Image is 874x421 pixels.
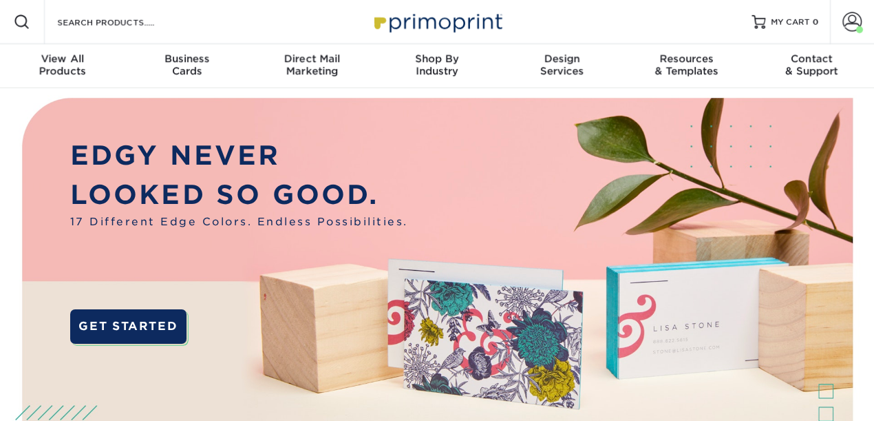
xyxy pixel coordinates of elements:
span: Shop By [374,52,499,65]
div: Industry [374,52,499,77]
img: Primoprint [368,7,506,37]
div: & Templates [624,52,749,77]
span: Resources [624,52,749,65]
div: Marketing [250,52,374,77]
span: MY CART [771,17,810,28]
span: 0 [813,17,819,27]
div: & Support [749,52,874,77]
span: 17 Different Edge Colors. Endless Possibilities. [70,214,408,230]
a: Resources& Templates [624,44,749,88]
span: Direct Mail [250,52,374,65]
a: Shop ByIndustry [374,44,499,88]
a: GET STARTED [70,309,187,344]
a: Contact& Support [749,44,874,88]
p: EDGY NEVER [70,136,408,175]
span: Design [500,52,624,65]
a: DesignServices [500,44,624,88]
input: SEARCH PRODUCTS..... [56,14,190,30]
p: LOOKED SO GOOD. [70,175,408,214]
a: Direct MailMarketing [250,44,374,88]
span: Contact [749,52,874,65]
span: Business [125,52,249,65]
a: BusinessCards [125,44,249,88]
div: Cards [125,52,249,77]
div: Services [500,52,624,77]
